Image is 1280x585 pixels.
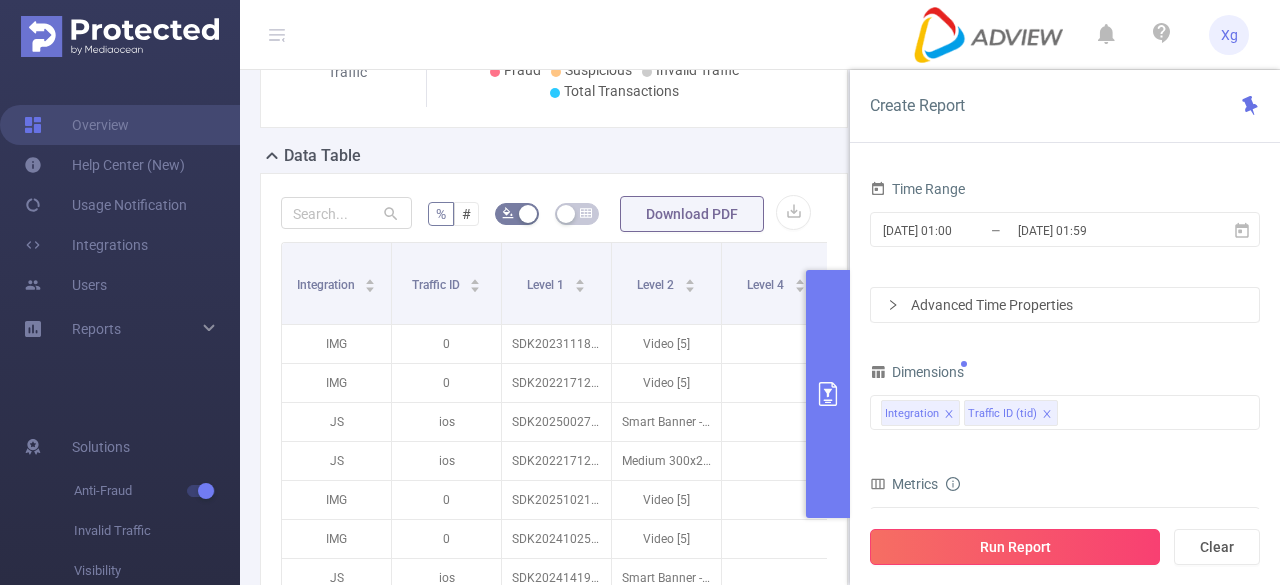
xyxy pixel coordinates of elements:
[392,442,501,480] p: ios
[612,364,721,402] p: Video [5]
[1042,409,1052,421] i: icon: close
[392,520,501,558] p: 0
[946,477,960,491] i: icon: info-circle
[684,276,695,282] i: icon: caret-up
[282,442,391,480] p: JS
[684,284,695,290] i: icon: caret-down
[502,520,611,558] p: SDK20241025100948lrli6lencunfl1z
[282,403,391,441] p: JS
[74,511,240,551] span: Invalid Traffic
[470,284,481,290] i: icon: caret-down
[74,471,240,511] span: Anti-Fraud
[794,276,806,288] div: Sort
[794,284,805,290] i: icon: caret-down
[412,278,463,292] span: Traffic ID
[24,105,129,145] a: Overview
[870,181,965,197] span: Time Range
[564,83,679,99] span: Total Transactions
[72,427,130,467] span: Solutions
[964,400,1058,426] li: Traffic ID (tid)
[574,284,585,290] i: icon: caret-down
[1174,529,1260,565] button: Clear
[527,278,567,292] span: Level 1
[24,265,107,305] a: Users
[887,299,899,311] i: icon: right
[284,144,361,168] h2: Data Table
[565,62,632,78] span: Suspicious
[297,278,358,292] span: Integration
[885,401,939,427] div: Integration
[612,325,721,363] p: Video [5]
[392,403,501,441] p: ios
[944,409,954,421] i: icon: close
[504,62,541,78] span: Fraud
[72,309,121,349] a: Reports
[612,520,721,558] p: Video [5]
[392,325,501,363] p: 0
[502,481,611,519] p: SDK20251021100302ytwiya4hooryady
[392,481,501,519] p: 0
[282,364,391,402] p: IMG
[24,145,185,185] a: Help Center (New)
[502,207,514,219] i: icon: bg-colors
[502,325,611,363] p: SDK202311181109372h9tq4d4s4thput
[637,278,677,292] span: Level 2
[470,276,481,282] i: icon: caret-up
[436,206,446,222] span: %
[469,276,481,288] div: Sort
[612,403,721,441] p: Smart Banner - 320x50 [0]
[24,225,148,265] a: Integrations
[968,401,1037,427] div: Traffic ID (tid)
[881,217,1043,244] input: Start date
[282,481,391,519] p: IMG
[870,476,938,492] span: Metrics
[21,16,219,57] img: Protected Media
[282,325,391,363] p: IMG
[282,520,391,558] p: IMG
[365,284,376,290] i: icon: caret-down
[72,321,121,337] span: Reports
[656,62,739,78] span: Invalid Traffic
[24,185,187,225] a: Usage Notification
[1221,15,1238,55] span: Xg
[1016,217,1178,244] input: End date
[870,529,1160,565] button: Run Report
[612,481,721,519] p: Video [5]
[881,400,960,426] li: Integration
[365,276,376,282] i: icon: caret-up
[502,403,611,441] p: SDK20250027120226cxxdb7eglzgd08b
[502,364,611,402] p: SDK20221712050443t49lbi5bh9qajny
[574,276,586,288] div: Sort
[364,276,376,288] div: Sort
[502,442,611,480] p: SDK20221712050410xhhnonnqqwbv3yi
[612,442,721,480] p: Medium 300x250 [11]
[871,288,1259,322] div: icon: rightAdvanced Time Properties
[870,364,964,380] span: Dimensions
[684,276,696,288] div: Sort
[747,278,787,292] span: Level 4
[574,276,585,282] i: icon: caret-up
[620,196,764,232] button: Download PDF
[281,197,412,229] input: Search...
[580,207,592,219] i: icon: table
[392,364,501,402] p: 0
[462,206,471,222] span: #
[870,96,965,115] span: Create Report
[794,276,805,282] i: icon: caret-up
